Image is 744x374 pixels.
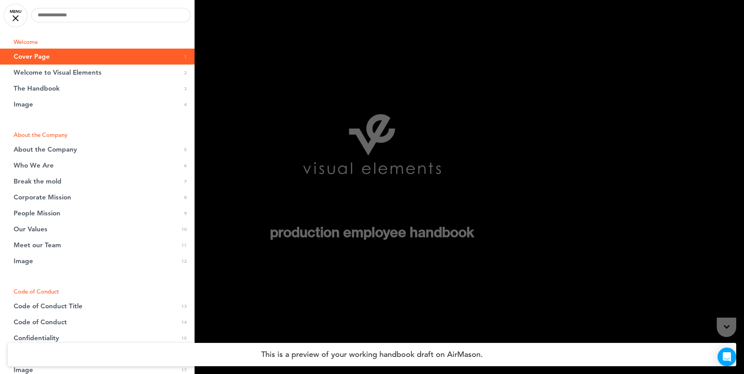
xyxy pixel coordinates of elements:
span: Our Values [14,226,47,232]
span: Meet our Team [14,242,61,248]
span: 1 [184,53,187,60]
span: Code of Conduct Title [14,303,82,309]
span: 2 [184,69,187,76]
span: Image [14,101,33,108]
span: Code of Conduct [14,319,67,325]
span: 12 [181,258,187,264]
span: Confidentiality [14,335,59,341]
span: 10 [181,226,187,232]
span: 11 [181,242,187,248]
span: 3 [184,85,187,92]
span: 8 [184,194,187,201]
span: Image [14,367,33,373]
span: 7 [184,178,187,185]
span: 6 [184,162,187,169]
span: 5 [184,146,187,153]
span: 14 [181,319,187,325]
span: Break the mold [14,178,61,185]
span: The Handbook [14,85,60,92]
a: MENU [4,4,27,27]
span: Who We Are [14,162,54,169]
span: Welcome to Visual Elements [14,69,102,76]
span: 15 [181,335,187,341]
span: Cover Page [14,53,50,60]
span: About the Company [14,146,77,153]
span: People Mission [14,210,60,217]
span: 17 [181,367,187,373]
span: Corporate Mission [14,194,71,201]
div: Open Intercom Messenger [718,348,736,366]
span: 4 [184,101,187,108]
h4: This is a preview of your working handbook draft on AirMason. [8,343,736,366]
span: 9 [184,210,187,217]
span: Image [14,258,33,264]
span: 13 [181,303,187,309]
